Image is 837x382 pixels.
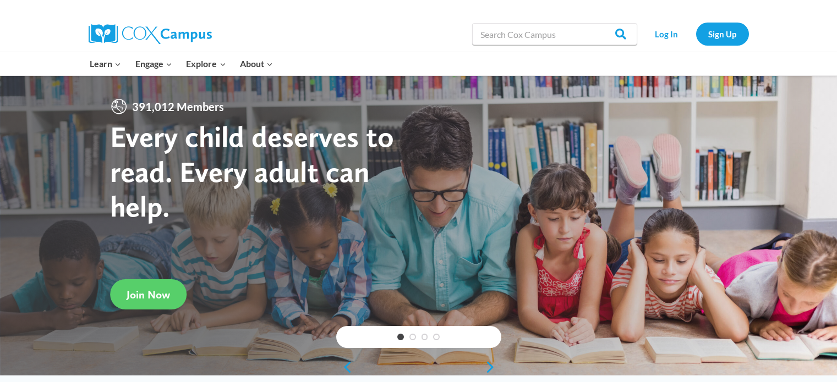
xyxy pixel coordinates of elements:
a: Log In [643,23,691,45]
a: previous [336,361,353,374]
nav: Primary Navigation [83,52,280,75]
span: 391,012 Members [128,98,228,115]
span: Learn [90,57,121,71]
nav: Secondary Navigation [643,23,749,45]
a: Sign Up [696,23,749,45]
span: Explore [186,57,226,71]
span: About [240,57,273,71]
a: 1 [397,334,404,340]
div: content slider buttons [336,356,501,378]
a: 4 [433,334,440,340]
span: Engage [135,57,172,71]
a: 3 [422,334,428,340]
span: Join Now [127,288,170,301]
input: Search Cox Campus [472,23,637,45]
a: next [485,361,501,374]
a: Join Now [110,279,187,309]
img: Cox Campus [89,24,212,44]
strong: Every child deserves to read. Every adult can help. [110,119,394,224]
a: 2 [409,334,416,340]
